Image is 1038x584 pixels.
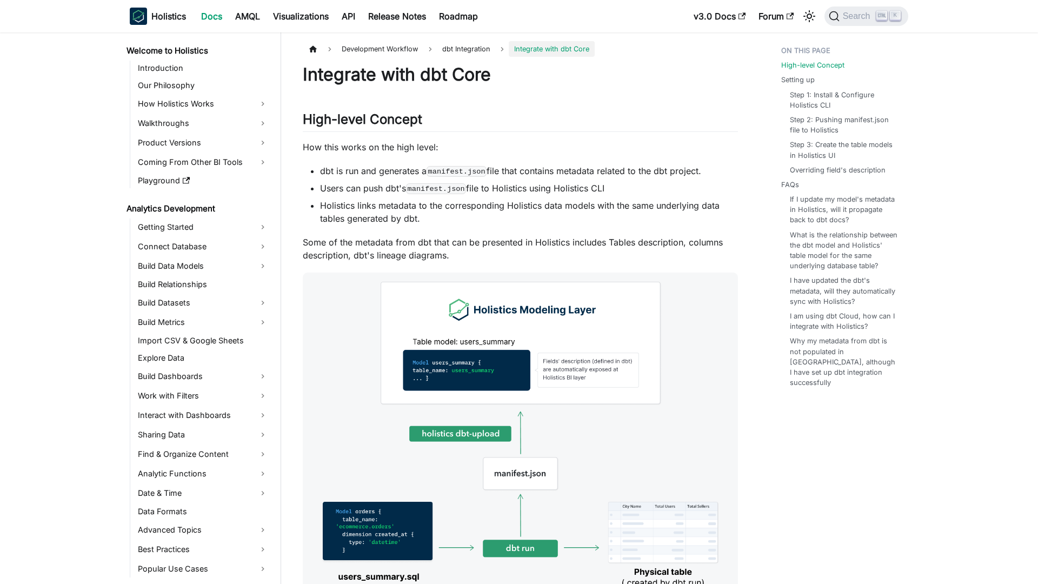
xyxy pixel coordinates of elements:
[509,41,595,57] span: Integrate with dbt Core
[135,134,271,151] a: Product Versions
[303,64,738,85] h1: Integrate with dbt Core
[442,45,490,53] span: dbt Integration
[303,111,738,132] h2: High-level Concept
[135,485,271,502] a: Date & Time
[135,446,271,463] a: Find & Organize Content
[267,8,335,25] a: Visualizations
[790,165,886,175] a: Overriding field's description
[135,350,271,366] a: Explore Data
[135,218,271,236] a: Getting Started
[320,164,738,177] li: dbt is run and generates a file that contains metadata related to the dbt project.
[801,8,818,25] button: Switch between dark and light mode (currently light mode)
[890,11,901,21] kbd: K
[135,521,271,539] a: Advanced Topics
[320,182,738,195] li: Users can push dbt's file to Holistics using Holistics CLI
[406,183,466,194] code: manifest.json
[119,32,281,584] nav: Docs sidebar
[135,504,271,519] a: Data Formats
[432,8,484,25] a: Roadmap
[135,541,271,558] a: Best Practices
[135,154,271,171] a: Coming From Other BI Tools
[752,8,800,25] a: Forum
[437,41,496,57] a: dbt Integration
[135,78,271,93] a: Our Philosophy
[362,8,432,25] a: Release Notes
[790,140,897,160] a: Step 3: Create the table models in Holistics UI
[135,257,271,275] a: Build Data Models
[151,10,186,23] b: Holistics
[790,336,897,388] a: Why my metadata from dbt is not populated in [GEOGRAPHIC_DATA], although I have set up dbt integr...
[130,8,147,25] img: Holistics
[427,166,487,177] code: manifest.json
[135,173,271,188] a: Playground
[135,314,271,331] a: Build Metrics
[135,115,271,132] a: Walkthroughs
[790,194,897,225] a: If I update my model's metadata in Holistics, will it propagate back to dbt docs?
[303,41,323,57] a: Home page
[135,61,271,76] a: Introduction
[790,90,897,110] a: Step 1: Install & Configure Holistics CLI
[135,294,271,311] a: Build Datasets
[781,60,844,70] a: High-level Concept
[824,6,908,26] button: Search (Ctrl+K)
[840,11,877,21] span: Search
[135,333,271,348] a: Import CSV & Google Sheets
[303,236,738,262] p: Some of the metadata from dbt that can be presented in Holistics includes Tables description, col...
[781,75,815,85] a: Setting up
[790,311,897,331] a: I am using dbt Cloud, how can I integrate with Holistics?
[303,41,738,57] nav: Breadcrumbs
[790,230,897,271] a: What is the relationship between the dbt model and Holistics' table model for the same underlying...
[135,426,271,443] a: Sharing Data
[336,41,423,57] span: Development Workflow
[135,238,271,255] a: Connect Database
[135,95,271,112] a: How Holistics Works
[195,8,229,25] a: Docs
[229,8,267,25] a: AMQL
[303,141,738,154] p: How this works on the high level:
[687,8,752,25] a: v3.0 Docs
[130,8,186,25] a: HolisticsHolistics
[320,199,738,225] li: Holistics links metadata to the corresponding Holistics data models with the same underlying data...
[135,560,271,578] a: Popular Use Cases
[123,201,271,216] a: Analytics Development
[781,180,799,190] a: FAQs
[335,8,362,25] a: API
[790,115,897,135] a: Step 2: Pushing manifest.json file to Holistics
[790,275,897,307] a: I have updated the dbt's metadata, will they automatically sync with Holistics?
[135,368,271,385] a: Build Dashboards
[135,387,271,404] a: Work with Filters
[123,43,271,58] a: Welcome to Holistics
[135,407,271,424] a: Interact with Dashboards
[135,465,271,482] a: Analytic Functions
[135,277,271,292] a: Build Relationships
